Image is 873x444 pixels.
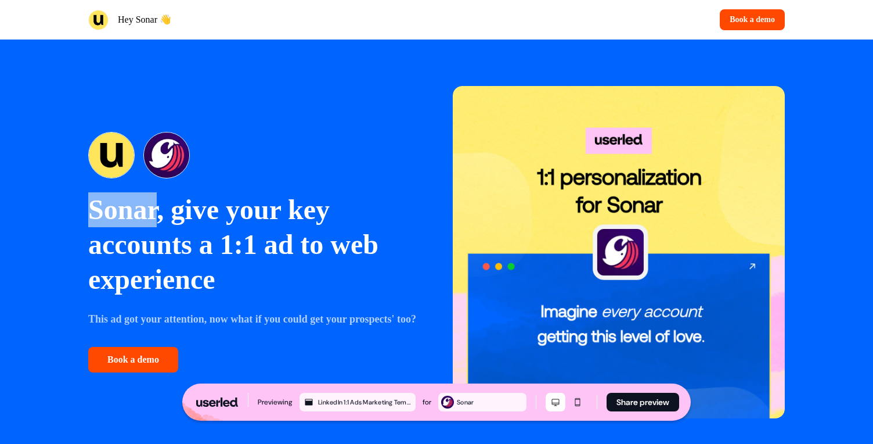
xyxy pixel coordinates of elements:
p: Hey Sonar 👋 [118,13,171,27]
button: Share preview [607,393,679,411]
div: Previewing [258,396,293,408]
button: Book a demo [720,9,785,30]
button: Book a demo [88,347,178,373]
div: LinkedIn 1:1 Ads Marketing Template [318,397,413,407]
div: for [423,396,431,408]
div: Sonar [457,397,524,407]
p: Sonar, give your key accounts a 1:1 ad to web experience [88,192,420,297]
button: Desktop mode [546,393,565,411]
strong: This ad got your attention, now what if you could get your prospects' too? [88,313,416,325]
button: Mobile mode [568,393,587,411]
